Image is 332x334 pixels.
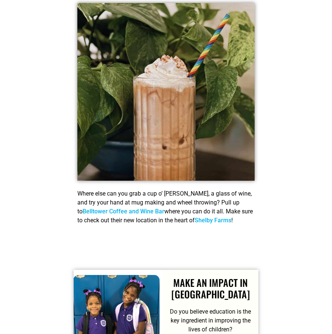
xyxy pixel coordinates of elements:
a: Belltower Coffee and Wine Bar [83,208,164,215]
a: Shelby Farms [195,217,231,224]
div: Do you believe education is the key ingredient in improving the lives of children? [170,307,251,334]
h2: Make an Impact in [GEOGRAPHIC_DATA] [170,277,251,300]
img: Peach Cobbler Latte at Belltower Coffee & Wine Bar in Memphis [77,3,254,180]
span: where you can do it all. Make sure to check out their new location in the heart of ! [77,208,253,224]
span: Where else can you grab a cup o’ [PERSON_NAME], a glass of wine, and try your hand at mug making ... [77,190,252,215]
